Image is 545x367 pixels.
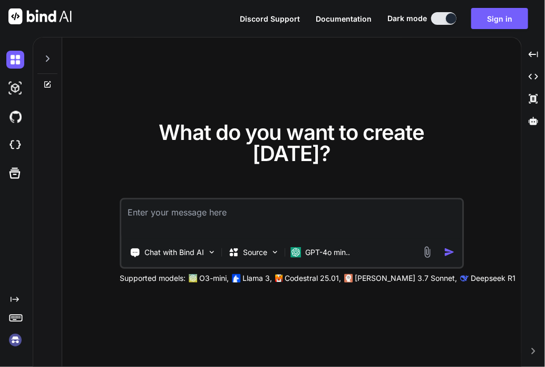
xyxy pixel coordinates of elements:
[421,246,433,258] img: attachment
[387,13,427,24] span: Dark mode
[290,247,301,258] img: GPT-4o mini
[460,274,469,283] img: claude
[305,247,350,258] p: GPT-4o min..
[270,248,279,257] img: Pick Models
[8,8,72,24] img: Bind AI
[242,273,272,284] p: Llama 3,
[207,248,216,257] img: Pick Tools
[444,247,455,258] img: icon
[6,331,24,349] img: signin
[344,274,353,283] img: claude
[6,51,24,69] img: darkChat
[159,119,425,166] span: What do you want to create [DATE]?
[6,79,24,97] img: darkAi-studio
[199,273,229,284] p: O3-mini,
[316,14,372,23] span: Documentation
[120,273,186,284] p: Supported models:
[6,108,24,126] img: githubDark
[240,14,300,23] span: Discord Support
[243,247,267,258] p: Source
[316,13,372,24] button: Documentation
[471,8,528,29] button: Sign in
[355,273,457,284] p: [PERSON_NAME] 3.7 Sonnet,
[240,13,300,24] button: Discord Support
[144,247,204,258] p: Chat with Bind AI
[6,136,24,154] img: cloudideIcon
[471,273,515,284] p: Deepseek R1
[285,273,341,284] p: Codestral 25.01,
[232,274,240,283] img: Llama2
[189,274,197,283] img: GPT-4
[275,275,283,282] img: Mistral-AI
